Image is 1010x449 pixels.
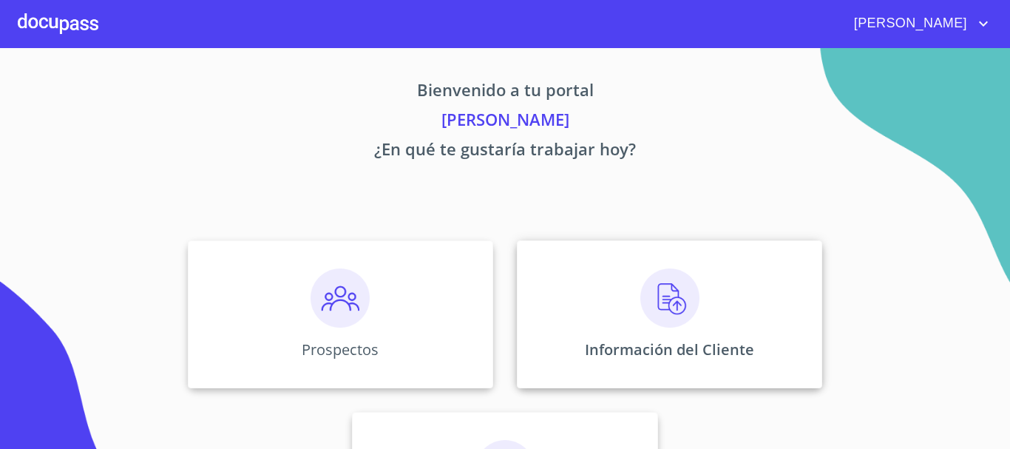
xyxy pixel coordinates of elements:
button: account of current user [843,12,992,36]
p: [PERSON_NAME] [50,107,960,137]
img: prospectos.png [311,269,370,328]
p: Bienvenido a tu portal [50,78,960,107]
p: ¿En qué te gustaría trabajar hoy? [50,137,960,166]
p: Prospectos [302,340,379,359]
span: [PERSON_NAME] [843,12,975,36]
p: Información del Cliente [585,340,754,359]
img: carga.png [640,269,699,328]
